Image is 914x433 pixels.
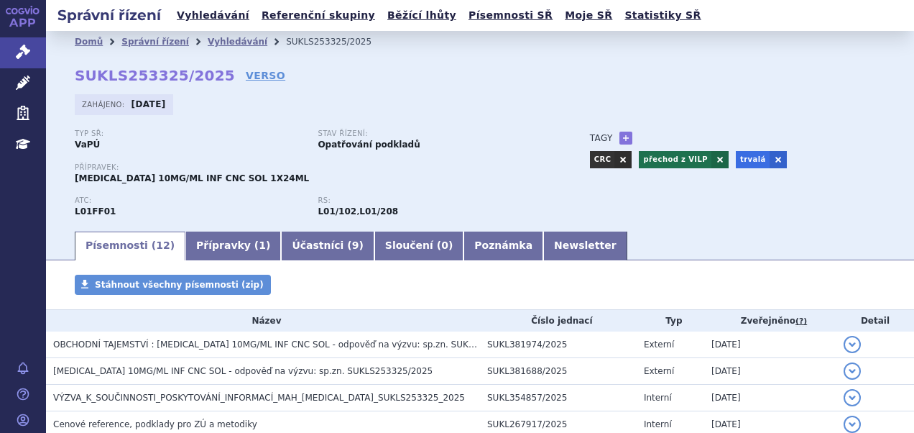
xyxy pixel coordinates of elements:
strong: nivolumab k léčbě metastazujícího kolorektálního karcinomu [359,206,398,216]
span: Zahájeno: [82,99,127,110]
button: detail [844,336,861,353]
button: detail [844,389,861,406]
span: Interní [644,393,672,403]
span: Externí [644,339,674,350]
li: SUKLS253325/2025 [286,31,390,53]
th: Typ [637,310,704,332]
strong: SUKLS253325/2025 [75,67,235,84]
a: Statistiky SŘ [620,6,705,25]
p: RS: [318,196,546,205]
a: Moje SŘ [560,6,617,25]
strong: VaPÚ [75,140,100,150]
span: Cenové reference, podklady pro ZÚ a metodiky [53,419,257,429]
a: + [619,132,632,145]
th: Číslo jednací [480,310,637,332]
button: detail [844,416,861,433]
td: [DATE] [704,358,836,385]
td: SUKL354857/2025 [480,385,637,411]
td: [DATE] [704,385,836,411]
h3: Tagy [590,129,613,147]
a: Referenční skupiny [257,6,379,25]
p: Přípravek: [75,163,561,172]
strong: [DATE] [131,99,166,109]
a: Písemnosti (12) [75,232,185,260]
span: VÝZVA_K_SOUČINNOSTI_POSKYTOVÁNÍ_INFORMACÍ_MAH_OPDIVO_SUKLS253325_2025 [53,393,465,403]
a: přechod z VILP [639,151,711,168]
span: Interní [644,419,672,429]
a: Účastníci (9) [281,232,374,260]
a: Newsletter [543,232,627,260]
a: Správní řízení [121,37,189,47]
td: [DATE] [704,332,836,358]
td: SUKL381688/2025 [480,358,637,385]
a: Přípravky (1) [185,232,281,260]
strong: NIVOLUMAB [75,206,116,216]
a: Písemnosti SŘ [464,6,557,25]
a: Poznámka [463,232,543,260]
div: , [318,196,560,218]
span: [MEDICAL_DATA] 10MG/ML INF CNC SOL 1X24ML [75,173,309,183]
span: 9 [352,240,359,251]
span: 0 [441,240,448,251]
span: Stáhnout všechny písemnosti (zip) [95,280,264,290]
strong: nivolumab [318,206,356,216]
a: Vyhledávání [172,6,254,25]
span: 1 [259,240,266,251]
th: Zveřejněno [704,310,836,332]
button: detail [844,363,861,380]
a: CRC [590,151,615,168]
strong: Opatřování podkladů [318,140,420,150]
a: Běžící lhůty [383,6,461,25]
h2: Správní řízení [46,5,172,25]
p: Stav řízení: [318,129,546,138]
abbr: (?) [795,316,807,327]
span: Externí [644,366,674,376]
span: OBCHODNÍ TAJEMSTVÍ : Opdivo 10MG/ML INF CNC SOL - odpověď na výzvu: sp.zn. SUKLS253325/2025 [53,339,537,350]
p: Typ SŘ: [75,129,303,138]
a: Sloučení (0) [374,232,463,260]
span: 12 [156,240,170,251]
th: Detail [836,310,914,332]
a: Stáhnout všechny písemnosti (zip) [75,275,271,295]
span: Opdivo 10MG/ML INF CNC SOL - odpověď na výzvu: sp.zn. SUKLS253325/2025 [53,366,433,376]
a: Domů [75,37,103,47]
a: VERSO [246,68,285,83]
th: Název [46,310,480,332]
p: ATC: [75,196,303,205]
td: SUKL381974/2025 [480,332,637,358]
a: Vyhledávání [208,37,267,47]
a: trvalá [736,151,770,168]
